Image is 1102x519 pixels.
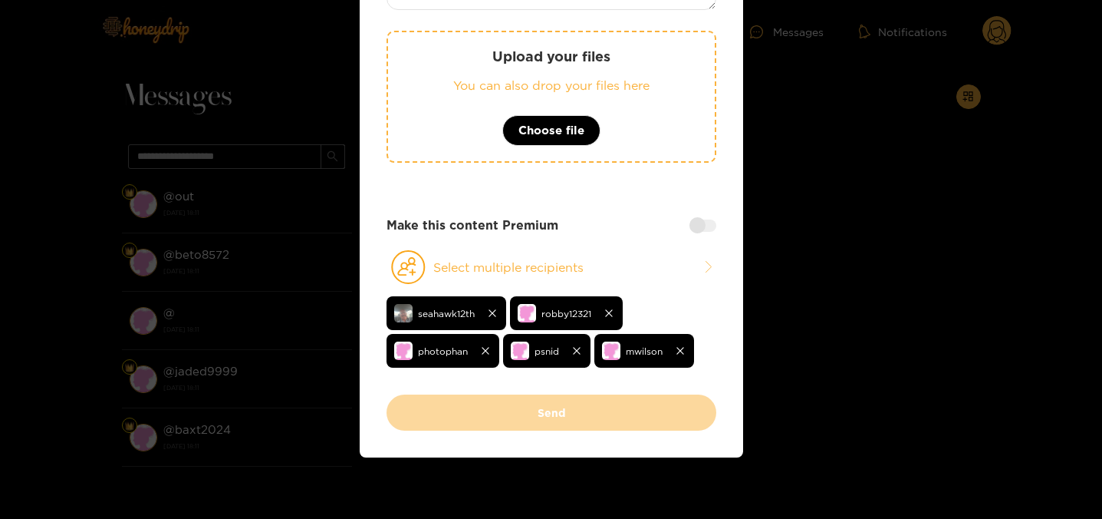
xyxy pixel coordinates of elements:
button: Send [387,395,716,431]
img: no-avatar.png [602,342,620,360]
img: no-avatar.png [394,342,413,360]
span: photophan [418,342,468,360]
img: no-avatar.png [511,342,529,360]
img: 8a4e8-img_3262.jpeg [394,304,413,322]
strong: Make this content Premium [387,217,558,234]
span: seahawk12th [418,305,475,322]
p: Upload your files [419,48,684,65]
span: robby12321 [541,305,591,322]
button: Choose file [502,115,600,146]
span: psnid [535,342,559,360]
button: Select multiple recipients [387,250,716,285]
p: You can also drop your files here [419,77,684,94]
span: Choose file [518,121,584,140]
img: no-avatar.png [518,304,536,322]
span: mwilson [626,342,663,360]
